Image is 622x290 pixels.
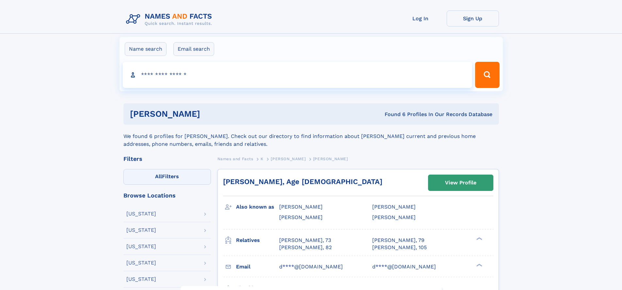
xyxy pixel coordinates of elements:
div: [US_STATE] [126,260,156,265]
a: [PERSON_NAME], Age [DEMOGRAPHIC_DATA] [223,178,382,186]
h1: [PERSON_NAME] [130,110,293,118]
span: K [261,157,263,161]
input: search input [123,62,472,88]
div: ❯ [475,236,483,241]
div: [US_STATE] [126,277,156,282]
a: View Profile [428,175,493,191]
span: [PERSON_NAME] [279,204,323,210]
span: [PERSON_NAME] [372,204,416,210]
a: Names and Facts [217,155,253,163]
h3: Also known as [236,201,279,213]
div: We found 6 profiles for [PERSON_NAME]. Check out our directory to find information about [PERSON_... [123,125,499,148]
span: All [155,173,162,179]
h3: Email [236,261,279,272]
div: Browse Locations [123,193,211,198]
div: View Profile [445,175,476,190]
button: Search Button [475,62,499,88]
a: [PERSON_NAME], 105 [372,244,427,251]
h3: Relatives [236,235,279,246]
a: [PERSON_NAME], 73 [279,237,331,244]
div: [US_STATE] [126,228,156,233]
a: K [261,155,263,163]
span: [PERSON_NAME] [313,157,348,161]
div: [US_STATE] [126,244,156,249]
div: [US_STATE] [126,211,156,216]
a: [PERSON_NAME], 79 [372,237,424,244]
span: [PERSON_NAME] [271,157,306,161]
span: [PERSON_NAME] [279,214,323,220]
a: Sign Up [447,10,499,26]
img: Logo Names and Facts [123,10,217,28]
div: Found 6 Profiles In Our Records Database [292,111,492,118]
span: [PERSON_NAME] [372,214,416,220]
a: [PERSON_NAME] [271,155,306,163]
div: ❯ [475,263,483,267]
a: [PERSON_NAME], 82 [279,244,332,251]
label: Filters [123,169,211,185]
div: Filters [123,156,211,162]
label: Name search [125,42,167,56]
a: Log In [394,10,447,26]
label: Email search [173,42,214,56]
